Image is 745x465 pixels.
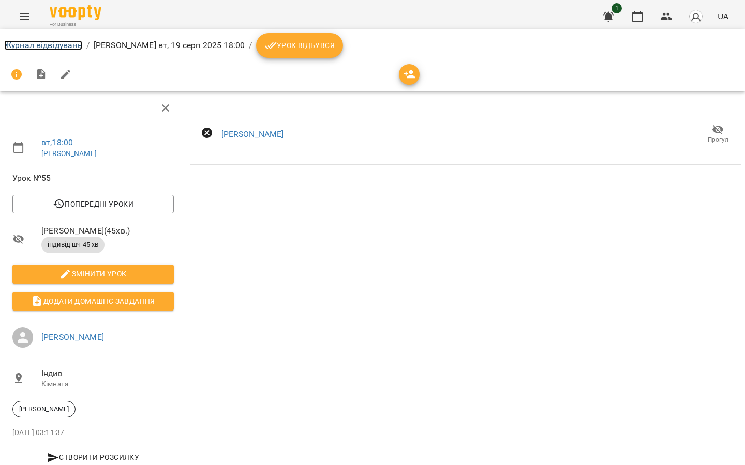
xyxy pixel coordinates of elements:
[41,379,174,390] p: Кімната
[41,332,104,342] a: [PERSON_NAME]
[12,265,174,283] button: Змінити урок
[21,198,166,210] span: Попередні уроки
[612,3,622,13] span: 1
[13,405,75,414] span: [PERSON_NAME]
[41,225,174,237] span: [PERSON_NAME] ( 45 хв. )
[256,33,343,58] button: Урок відбувся
[94,39,245,52] p: [PERSON_NAME] вт, 19 серп 2025 18:00
[708,135,728,144] span: Прогул
[718,11,728,22] span: UA
[21,295,166,307] span: Додати домашнє завдання
[221,129,284,139] a: [PERSON_NAME]
[21,268,166,280] span: Змінити урок
[713,7,733,26] button: UA
[264,39,335,52] span: Урок відбувся
[12,401,76,417] div: [PERSON_NAME]
[4,40,82,50] a: Журнал відвідувань
[12,428,174,438] p: [DATE] 03:11:37
[86,39,90,52] li: /
[41,367,174,380] span: Індив
[41,137,73,147] a: вт , 18:00
[249,39,252,52] li: /
[50,21,101,28] span: For Business
[12,4,37,29] button: Menu
[697,120,739,149] button: Прогул
[41,240,105,250] span: індивід шч 45 хв
[17,451,170,463] span: Створити розсилку
[50,5,101,20] img: Voopty Logo
[4,33,741,58] nav: breadcrumb
[12,292,174,311] button: Додати домашнє завдання
[12,195,174,213] button: Попередні уроки
[41,149,97,158] a: [PERSON_NAME]
[689,9,703,24] img: avatar_s.png
[12,172,174,184] span: Урок №55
